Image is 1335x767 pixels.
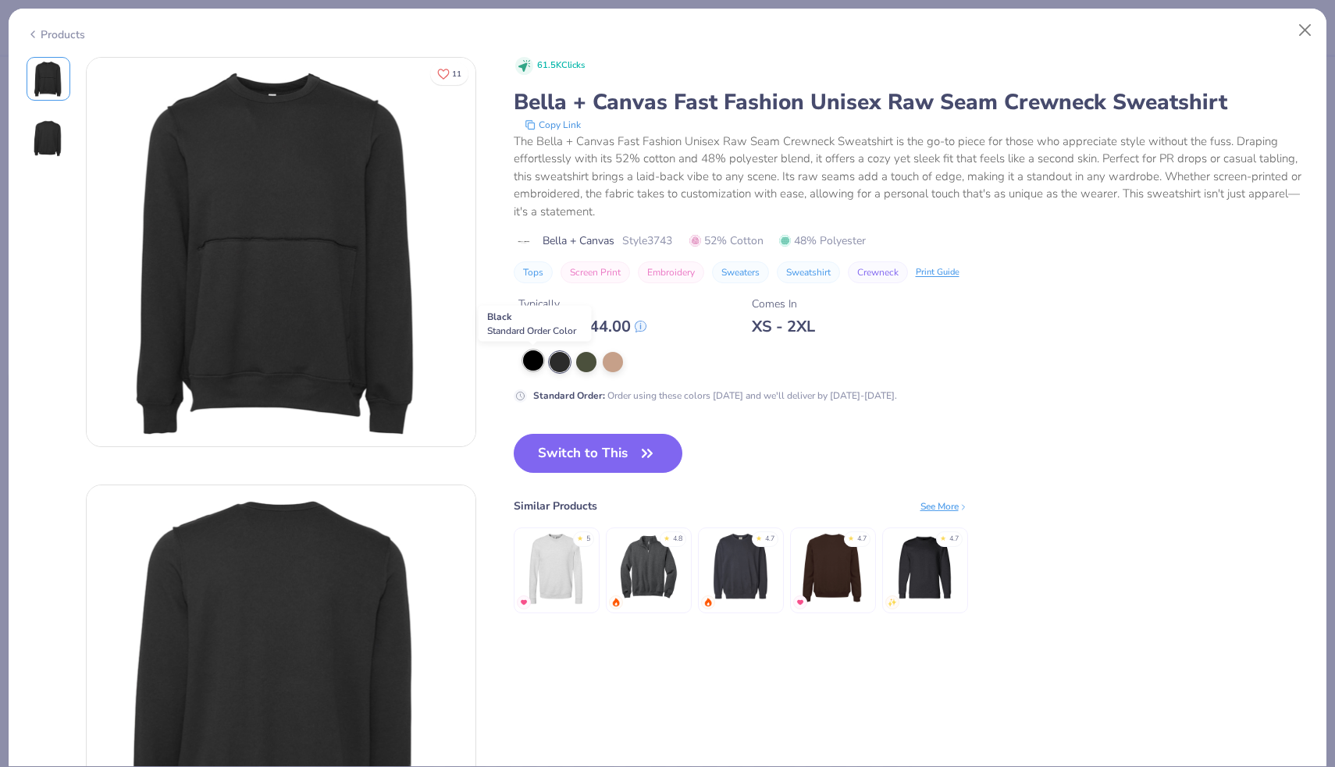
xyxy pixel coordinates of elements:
[765,534,774,545] div: 4.7
[638,261,704,283] button: Embroidery
[430,62,468,85] button: Like
[920,499,968,513] div: See More
[779,233,866,249] span: 48% Polyester
[514,87,1309,117] div: Bella + Canvas Fast Fashion Unisex Raw Seam Crewneck Sweatshirt
[519,531,593,605] img: Bella + Canvas Unisex Sponge Fleece Crewneck Sweatshirt
[514,236,535,248] img: brand logo
[577,534,583,540] div: ★
[703,531,778,605] img: Comfort Colors Unisex Lightweight Cotton Crewneck Sweatshirt
[519,598,529,607] img: MostFav.gif
[888,598,897,607] img: newest.gif
[777,261,840,283] button: Sweatshirt
[703,598,713,607] img: trending.gif
[533,389,605,402] strong: Standard Order :
[452,70,461,78] span: 11
[514,133,1309,221] div: The Bella + Canvas Fast Fashion Unisex Raw Seam Crewneck Sweatshirt is the go-to piece for those ...
[940,534,946,540] div: ★
[916,266,959,279] div: Print Guide
[664,534,670,540] div: ★
[514,261,553,283] button: Tops
[1290,16,1320,45] button: Close
[949,534,959,545] div: 4.7
[30,60,67,98] img: Front
[752,317,815,336] div: XS - 2XL
[848,534,854,540] div: ★
[518,296,646,312] div: Typically
[689,233,764,249] span: 52% Cotton
[752,296,815,312] div: Comes In
[848,261,908,283] button: Crewneck
[756,534,762,540] div: ★
[857,534,867,545] div: 4.7
[796,598,805,607] img: MostFav.gif
[611,598,621,607] img: trending.gif
[514,498,597,514] div: Similar Products
[87,58,475,446] img: Front
[888,531,962,605] img: Champion Adult Powerblend® Crewneck Sweatshirt
[611,531,685,605] img: Jerzees Nublend Quarter-Zip Cadet Collar Sweatshirt
[533,389,897,403] div: Order using these colors [DATE] and we'll deliver by [DATE]-[DATE].
[537,59,585,73] span: 61.5K Clicks
[27,27,85,43] div: Products
[30,119,67,157] img: Back
[796,531,870,605] img: Fresh Prints Houston Crew
[543,233,614,249] span: Bella + Canvas
[514,434,683,473] button: Switch to This
[622,233,672,249] span: Style 3743
[518,317,646,336] div: $ 36.00 - $ 44.00
[520,117,586,133] button: copy to clipboard
[586,534,590,545] div: 5
[712,261,769,283] button: Sweaters
[673,534,682,545] div: 4.8
[479,306,592,342] div: Black
[561,261,630,283] button: Screen Print
[487,325,576,337] span: Standard Order Color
